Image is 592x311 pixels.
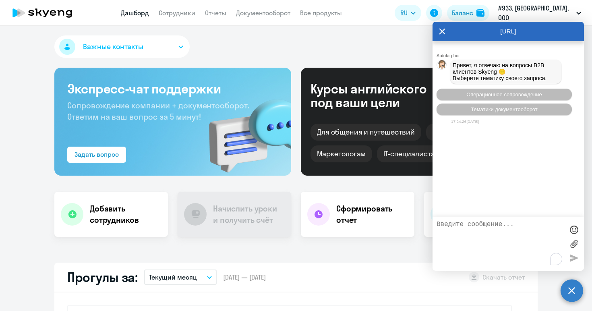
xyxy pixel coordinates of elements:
[213,203,283,226] h4: Начислить уроки и получить счёт
[300,9,342,17] a: Все продукты
[451,119,479,124] time: 17:24:26[DATE]
[67,147,126,163] button: Задать вопрос
[426,124,522,141] div: Бизнес и командировки
[67,100,249,122] span: Сопровождение компании + документооборот. Ответим на ваш вопрос за 5 минут!
[54,35,190,58] button: Важные контакты
[149,272,197,282] p: Текущий месяц
[205,9,226,17] a: Отчеты
[336,203,408,226] h4: Сформировать отчет
[236,9,290,17] a: Документооборот
[197,85,291,176] img: bg-img
[310,145,372,162] div: Маркетологам
[471,106,538,112] span: Тематики документооборот
[223,273,266,282] span: [DATE] — [DATE]
[437,53,584,58] div: Autofaq bot
[400,8,408,18] span: RU
[494,3,585,23] button: #933, [GEOGRAPHIC_DATA], ООО
[75,149,119,159] div: Задать вопрос
[437,89,572,100] button: Операционное сопровождение
[395,5,421,21] button: RU
[453,62,547,81] span: Привет, я отвечаю на вопросы B2B клиентов Skyeng 🙂 Выберите тематику своего запроса.
[159,9,195,17] a: Сотрудники
[144,270,217,285] button: Текущий месяц
[466,91,542,97] span: Операционное сопровождение
[437,104,572,115] button: Тематики документооборот
[452,8,473,18] div: Баланс
[437,221,564,267] textarea: To enrich screen reader interactions, please activate Accessibility in Grammarly extension settings
[310,82,448,109] div: Курсы английского под ваши цели
[121,9,149,17] a: Дашборд
[476,9,484,17] img: balance
[90,203,161,226] h4: Добавить сотрудников
[447,5,489,21] button: Балансbalance
[498,3,573,23] p: #933, [GEOGRAPHIC_DATA], ООО
[568,238,580,250] label: Лимит 10 файлов
[67,81,278,97] h3: Экспресс-чат поддержки
[437,60,447,72] img: bot avatar
[83,41,143,52] span: Важные контакты
[377,145,446,162] div: IT-специалистам
[67,269,138,285] h2: Прогулы за:
[310,124,421,141] div: Для общения и путешествий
